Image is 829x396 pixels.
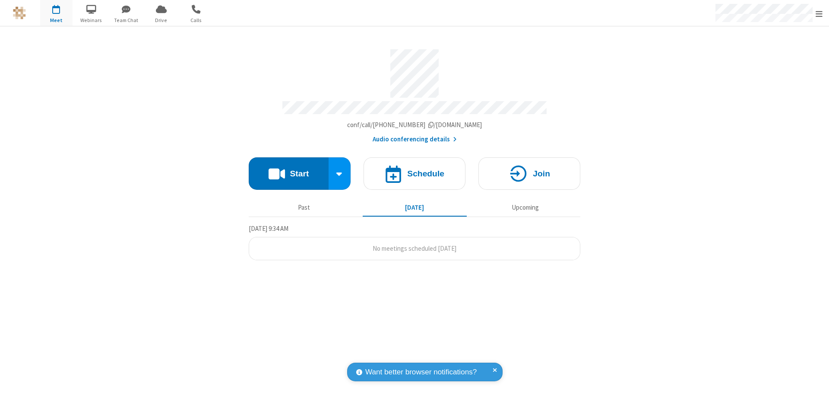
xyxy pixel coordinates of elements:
[347,121,482,129] span: Copy my meeting room link
[249,224,580,261] section: Today's Meetings
[13,6,26,19] img: QA Selenium DO NOT DELETE OR CHANGE
[373,134,457,144] button: Audio conferencing details
[249,157,329,190] button: Start
[364,157,465,190] button: Schedule
[249,224,288,233] span: [DATE] 9:34 AM
[478,157,580,190] button: Join
[75,16,108,24] span: Webinars
[180,16,212,24] span: Calls
[373,244,456,252] span: No meetings scheduled [DATE]
[473,199,577,216] button: Upcoming
[329,157,351,190] div: Start conference options
[365,367,477,378] span: Want better browser notifications?
[249,43,580,144] section: Account details
[807,374,823,390] iframe: Chat
[407,169,444,178] h4: Schedule
[290,169,309,178] h4: Start
[363,199,467,216] button: [DATE]
[40,16,73,24] span: Meet
[145,16,177,24] span: Drive
[347,120,482,130] button: Copy my meeting room linkCopy my meeting room link
[252,199,356,216] button: Past
[110,16,142,24] span: Team Chat
[533,169,550,178] h4: Join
